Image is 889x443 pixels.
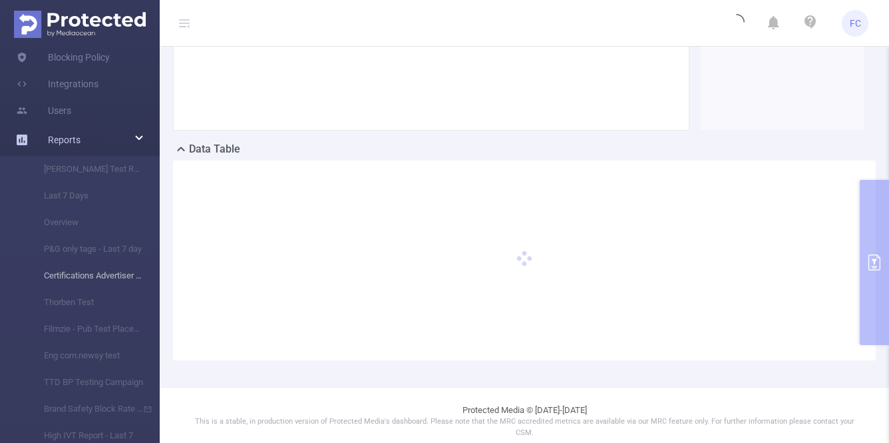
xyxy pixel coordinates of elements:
img: Protected Media [14,11,146,38]
span: Reports [48,135,81,145]
p: This is a stable, in production version of Protected Media's dashboard. Please note that the MRC ... [193,416,856,438]
a: Users [16,97,71,124]
a: Blocking Policy [16,44,110,71]
a: Reports [48,127,81,153]
a: Integrations [16,71,98,97]
span: FC [850,10,861,37]
i: icon: loading [729,14,745,33]
h2: Data Table [189,141,240,157]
